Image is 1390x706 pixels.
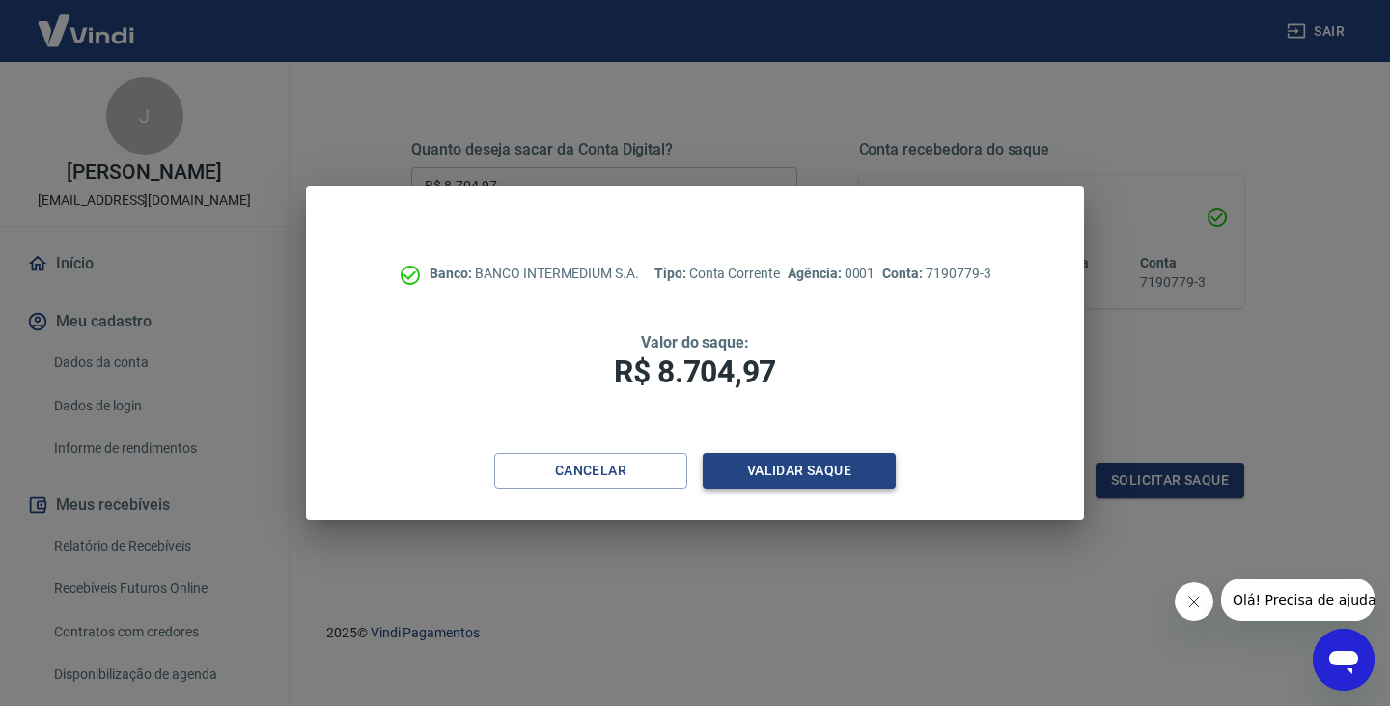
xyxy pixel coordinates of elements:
span: Tipo: [654,266,689,281]
span: Banco: [430,266,475,281]
iframe: Mensagem da empresa [1221,579,1375,621]
button: Cancelar [494,453,687,489]
p: 7190779-3 [882,264,990,284]
span: Olá! Precisa de ajuda? [12,14,162,29]
p: 0001 [788,264,875,284]
span: Conta: [882,266,926,281]
button: Validar saque [703,453,896,489]
iframe: Fechar mensagem [1175,582,1213,621]
span: R$ 8.704,97 [614,353,776,390]
iframe: Botão para abrir a janela de mensagens [1313,629,1375,691]
span: Agência: [788,266,845,281]
p: Conta Corrente [654,264,780,284]
p: BANCO INTERMEDIUM S.A. [430,264,639,284]
span: Valor do saque: [641,333,749,352]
